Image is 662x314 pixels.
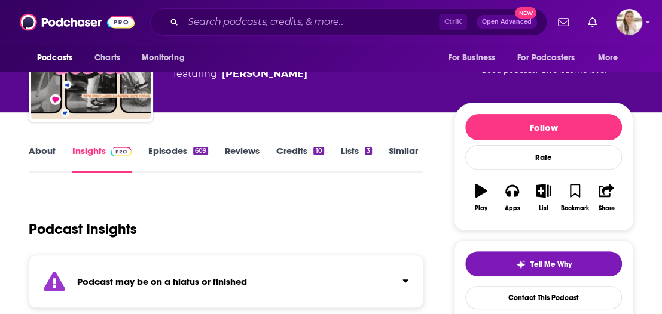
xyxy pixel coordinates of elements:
[583,12,602,32] a: Show notifications dropdown
[475,205,487,212] div: Play
[598,50,618,66] span: More
[72,145,132,173] a: InsightsPodchaser Pro
[510,47,592,69] button: open menu
[94,50,120,66] span: Charts
[150,8,547,36] div: Search podcasts, credits, & more...
[193,147,208,155] div: 609
[616,9,642,35] img: User Profile
[465,176,496,219] button: Play
[29,220,137,238] h1: Podcast Insights
[222,67,307,81] a: Aleen Dreksler
[29,47,88,69] button: open menu
[598,205,614,212] div: Share
[616,9,642,35] span: Logged in as acquavie
[553,12,573,32] a: Show notifications dropdown
[616,9,642,35] button: Show profile menu
[516,260,526,269] img: tell me why sparkle
[505,205,520,212] div: Apps
[225,145,260,173] a: Reviews
[133,47,200,69] button: open menu
[530,260,572,269] span: Tell Me Why
[448,50,495,66] span: For Business
[465,251,622,276] button: tell me why sparkleTell Me Why
[148,145,208,173] a: Episodes609
[313,147,324,155] div: 10
[276,145,324,173] a: Credits10
[539,205,548,212] div: List
[87,47,127,69] a: Charts
[591,176,622,219] button: Share
[183,13,439,32] input: Search podcasts, credits, & more...
[528,176,559,219] button: List
[439,14,467,30] span: Ctrl K
[440,47,510,69] button: open menu
[37,50,72,66] span: Podcasts
[465,286,622,309] a: Contact This Podcast
[465,145,622,170] div: Rate
[482,19,532,25] span: Open Advanced
[496,176,527,219] button: Apps
[389,145,418,173] a: Similar
[29,145,56,173] a: About
[111,147,132,156] img: Podchaser Pro
[20,11,135,33] img: Podchaser - Follow, Share and Rate Podcasts
[341,145,372,173] a: Lists3
[77,276,247,287] strong: Podcast may be on a hiatus or finished
[142,50,184,66] span: Monitoring
[590,47,633,69] button: open menu
[173,67,355,81] span: featuring
[559,176,590,219] button: Bookmark
[477,15,537,29] button: Open AdvancedNew
[561,205,589,212] div: Bookmark
[515,7,536,19] span: New
[29,255,423,308] section: Click to expand status details
[365,147,372,155] div: 3
[517,50,575,66] span: For Podcasters
[465,114,622,140] button: Follow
